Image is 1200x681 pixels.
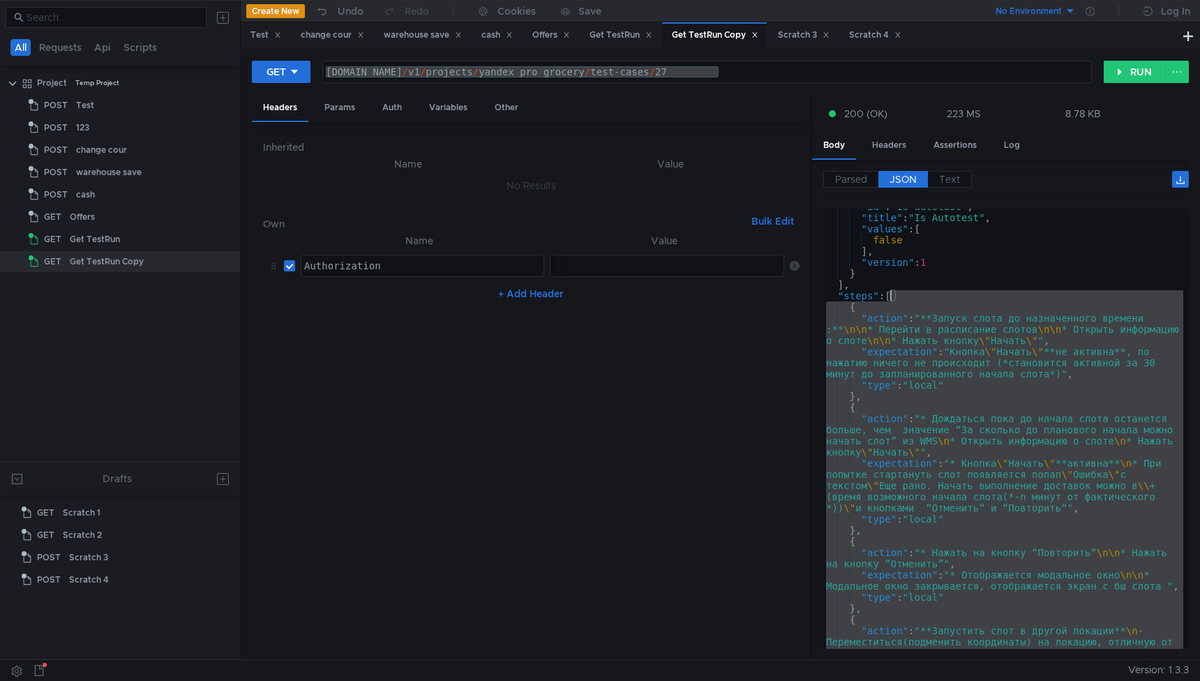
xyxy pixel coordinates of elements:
[1161,3,1190,20] div: Log In
[844,106,887,121] span: 200 (OK)
[922,133,988,158] div: Assertions
[119,39,161,56] button: Scripts
[37,502,54,523] span: GET
[76,140,127,160] div: change cour
[27,10,198,25] input: Search...
[246,4,305,18] button: Create New
[44,95,68,116] span: POST
[947,107,981,120] div: 223 MS
[778,28,830,43] div: Scratch 3
[250,28,281,43] div: Test
[44,117,68,138] span: POST
[861,133,917,158] div: Headers
[44,140,68,160] span: POST
[44,207,61,227] span: GET
[35,39,86,56] button: Requests
[76,95,94,116] div: Test
[70,229,120,250] div: Get TestRun
[295,232,544,249] th: Name
[252,95,308,122] div: Headers
[541,156,800,172] th: Value
[274,156,541,172] th: Name
[69,569,109,590] div: Scratch 4
[70,207,95,227] div: Offers
[590,28,652,43] div: Get TestRun
[672,28,758,43] div: Get TestRun Copy
[103,470,132,487] div: Drafts
[418,95,479,121] div: Variables
[70,251,144,272] div: Get TestRun Copy
[75,73,119,93] div: Temp Project
[532,28,570,43] div: Offers
[301,28,364,43] div: change cour
[90,39,115,56] button: Api
[44,229,61,250] span: GET
[373,1,439,22] button: Redo
[544,232,784,249] th: Value
[305,1,373,22] button: Undo
[507,179,556,192] nz-embed-empty: No Results
[37,525,54,546] span: GET
[890,173,917,186] span: JSON
[405,3,429,20] div: Redo
[338,3,363,20] div: Undo
[1128,660,1189,680] span: Version: 1.3.3
[849,28,901,43] div: Scratch 4
[76,184,95,205] div: cash
[493,285,569,302] button: + Add Header
[44,251,61,272] span: GET
[1065,107,1101,120] div: 8.78 KB
[483,95,530,121] div: Other
[44,184,68,205] span: POST
[37,569,61,590] span: POST
[267,64,286,80] div: GET
[939,173,960,186] span: Text
[69,547,108,568] div: Scratch 3
[63,502,100,523] div: Scratch 1
[10,39,31,56] button: All
[993,133,1031,158] div: Log
[76,162,142,183] div: warehouse save
[252,61,310,83] button: GET
[481,28,513,43] div: cash
[497,3,536,20] div: Cookies
[37,73,67,93] div: Project
[263,139,800,156] h6: Inherited
[44,162,68,183] span: POST
[63,525,102,546] div: Scratch 2
[76,117,89,138] div: 123
[313,95,366,121] div: Params
[578,6,601,16] div: Save
[1104,61,1166,83] button: RUN
[996,5,1062,18] div: No Environment
[835,173,867,186] span: Parsed
[371,95,413,121] div: Auth
[263,216,746,232] h6: Own
[812,133,856,160] div: Body
[384,28,462,43] div: warehouse save
[37,547,61,568] span: POST
[746,213,800,230] button: Bulk Edit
